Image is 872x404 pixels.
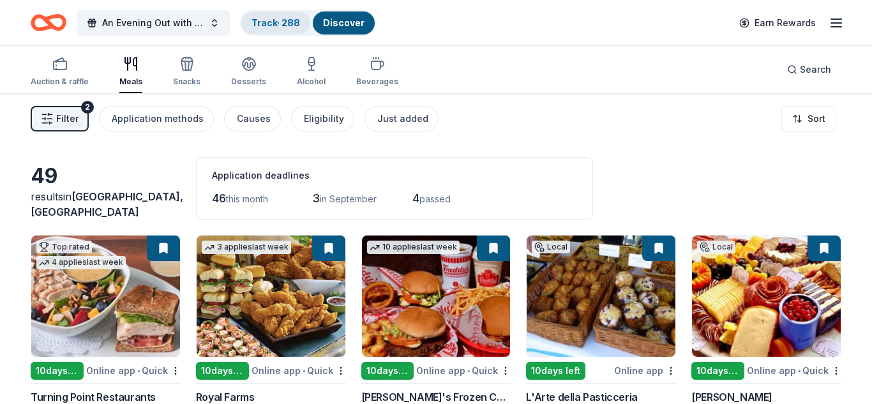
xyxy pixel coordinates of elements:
[303,366,305,376] span: •
[31,163,181,189] div: 49
[173,51,200,93] button: Snacks
[226,193,268,204] span: this month
[320,193,377,204] span: in September
[798,366,801,376] span: •
[527,236,675,357] img: Image for L'Arte della Pasticceria
[467,366,470,376] span: •
[240,10,376,36] button: Track· 288Discover
[31,236,180,357] img: Image for Turning Point Restaurants
[526,362,585,380] div: 10 days left
[291,106,354,131] button: Eligibility
[691,362,744,380] div: 10 days left
[532,241,570,253] div: Local
[202,241,291,254] div: 3 applies last week
[99,106,214,131] button: Application methods
[781,106,836,131] button: Sort
[86,363,181,378] div: Online app Quick
[297,77,326,87] div: Alcohol
[416,363,511,378] div: Online app Quick
[367,241,460,254] div: 10 applies last week
[697,241,735,253] div: Local
[212,168,577,183] div: Application deadlines
[77,10,230,36] button: An Evening Out with The [GEOGRAPHIC_DATA]
[692,236,841,357] img: Image for Fritz's
[31,190,183,218] span: in
[732,11,823,34] a: Earn Rewards
[304,111,344,126] div: Eligibility
[31,362,84,380] div: 10 days left
[614,363,676,378] div: Online app
[31,106,89,131] button: Filter2
[224,106,281,131] button: Causes
[747,363,841,378] div: Online app Quick
[252,17,300,28] a: Track· 288
[196,362,249,380] div: 10 days left
[377,111,428,126] div: Just added
[36,241,92,253] div: Top rated
[356,77,398,87] div: Beverages
[31,189,181,220] div: results
[56,111,79,126] span: Filter
[102,15,204,31] span: An Evening Out with The [GEOGRAPHIC_DATA]
[36,256,126,269] div: 4 applies last week
[31,77,89,87] div: Auction & raffle
[212,191,226,205] span: 46
[362,236,511,357] img: Image for Freddy's Frozen Custard & Steakburgers
[419,193,451,204] span: passed
[356,51,398,93] button: Beverages
[119,77,142,87] div: Meals
[365,106,439,131] button: Just added
[361,362,414,380] div: 10 days left
[808,111,825,126] span: Sort
[31,190,183,218] span: [GEOGRAPHIC_DATA], [GEOGRAPHIC_DATA]
[252,363,346,378] div: Online app Quick
[173,77,200,87] div: Snacks
[412,191,419,205] span: 4
[119,51,142,93] button: Meals
[81,101,94,114] div: 2
[231,51,266,93] button: Desserts
[112,111,204,126] div: Application methods
[777,57,841,82] button: Search
[137,366,140,376] span: •
[800,62,831,77] span: Search
[231,77,266,87] div: Desserts
[197,236,345,357] img: Image for Royal Farms
[312,191,320,205] span: 3
[31,51,89,93] button: Auction & raffle
[237,111,271,126] div: Causes
[31,8,66,38] a: Home
[297,51,326,93] button: Alcohol
[323,17,365,28] a: Discover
